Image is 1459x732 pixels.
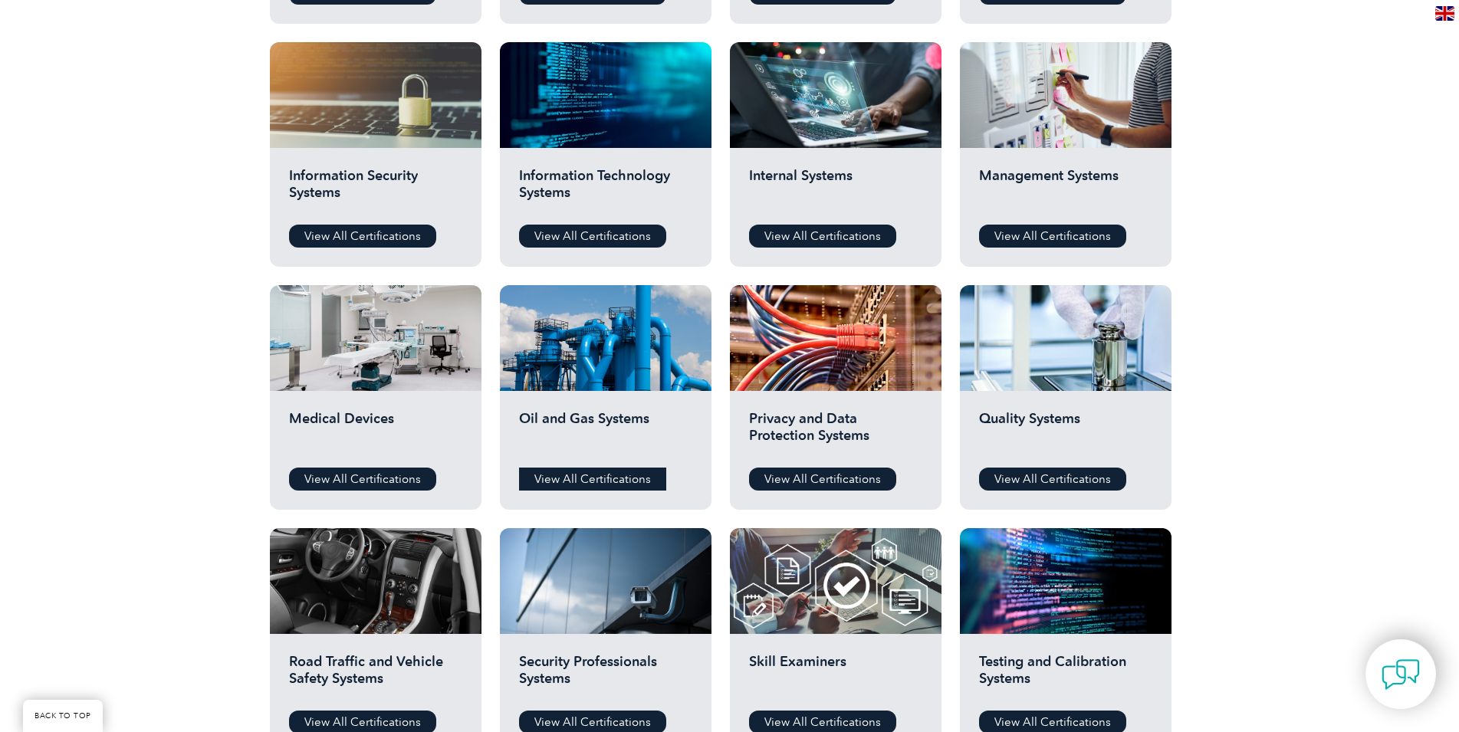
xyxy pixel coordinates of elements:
h2: Road Traffic and Vehicle Safety Systems [289,653,462,699]
a: View All Certifications [979,468,1126,491]
h2: Oil and Gas Systems [519,410,692,456]
a: View All Certifications [289,225,436,248]
h2: Privacy and Data Protection Systems [749,410,922,456]
h2: Quality Systems [979,410,1152,456]
a: View All Certifications [979,225,1126,248]
h2: Information Security Systems [289,167,462,213]
h2: Management Systems [979,167,1152,213]
img: en [1435,6,1454,21]
a: BACK TO TOP [23,700,103,732]
h2: Information Technology Systems [519,167,692,213]
h2: Security Professionals Systems [519,653,692,699]
h2: Testing and Calibration Systems [979,653,1152,699]
a: View All Certifications [749,225,896,248]
a: View All Certifications [749,468,896,491]
h2: Internal Systems [749,167,922,213]
h2: Skill Examiners [749,653,922,699]
a: View All Certifications [519,468,666,491]
h2: Medical Devices [289,410,462,456]
img: contact-chat.png [1382,655,1420,694]
a: View All Certifications [519,225,666,248]
a: View All Certifications [289,468,436,491]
